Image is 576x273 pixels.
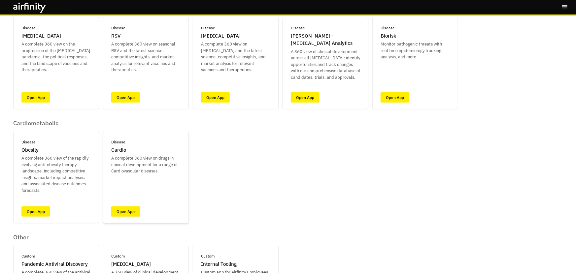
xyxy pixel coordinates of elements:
[21,253,35,259] p: Custom
[381,41,450,60] p: Monitor pathogenic threats with real time epidemiology tracking, analysis, and more.
[291,25,305,31] p: Disease
[291,92,320,103] a: Open App
[21,92,50,103] a: Open App
[21,41,91,73] p: A complete 360 view on the progression of the [MEDICAL_DATA] pandemic, the political responses, a...
[21,206,50,217] a: Open App
[111,92,140,103] a: Open App
[21,25,36,31] p: Disease
[201,32,241,40] p: [MEDICAL_DATA]
[201,25,215,31] p: Disease
[111,41,181,73] p: A complete 360 view on seasonal RSV and the latest science, competitive insights, and market anal...
[201,92,230,103] a: Open App
[111,139,125,145] p: Disease
[111,32,120,40] p: RSV
[21,139,36,145] p: Disease
[201,260,237,268] p: Internal Tooling
[111,260,151,268] p: [MEDICAL_DATA]
[21,146,39,154] p: Obesity
[111,206,140,217] a: Open App
[13,120,189,127] p: Cardiometabolic
[21,155,91,194] p: A complete 360 view of the rapidly evolving anti-obesity therapy landscape, including competitive...
[201,253,215,259] p: Custom
[21,32,61,40] p: [MEDICAL_DATA]
[381,32,396,40] p: Biorisk
[111,146,126,154] p: Cardio
[381,25,395,31] p: Disease
[201,41,270,73] p: A complete 360 view on [MEDICAL_DATA] and the latest science, competitive insights, and market an...
[111,25,125,31] p: Disease
[111,155,181,174] p: A complete 360 view on drugs in clinical development for a range of Cardiovascular diseases.
[13,234,279,241] p: Other
[291,32,360,47] p: [PERSON_NAME] - [MEDICAL_DATA] Analytics
[291,48,360,81] p: A 360 view of clinical development across all [MEDICAL_DATA]; identify opportunities and track ch...
[381,92,409,103] a: Open App
[111,253,125,259] p: Custom
[21,260,88,268] p: Pandemic Antiviral Discovery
